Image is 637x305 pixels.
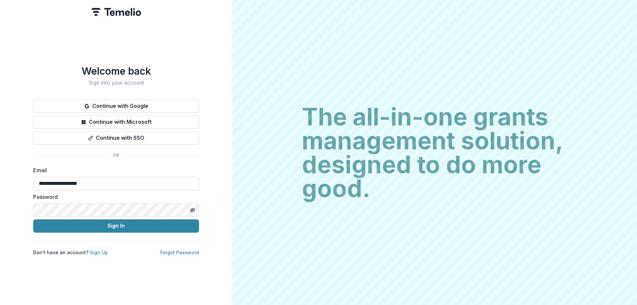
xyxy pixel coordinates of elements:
button: Continue with Microsoft [33,115,199,129]
button: Sign In [33,219,199,233]
a: Forgot Password [160,250,199,255]
h1: Welcome back [33,65,199,77]
button: Continue with Google [33,100,199,113]
h2: Sign into your account [33,80,199,86]
label: Email [33,166,195,174]
p: Don't have an account? [33,249,108,256]
a: Sign Up [90,250,108,255]
img: Temelio [91,8,141,16]
button: Toggle password visibility [187,205,198,215]
label: Password [33,193,195,201]
button: Continue with SSO [33,131,199,145]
